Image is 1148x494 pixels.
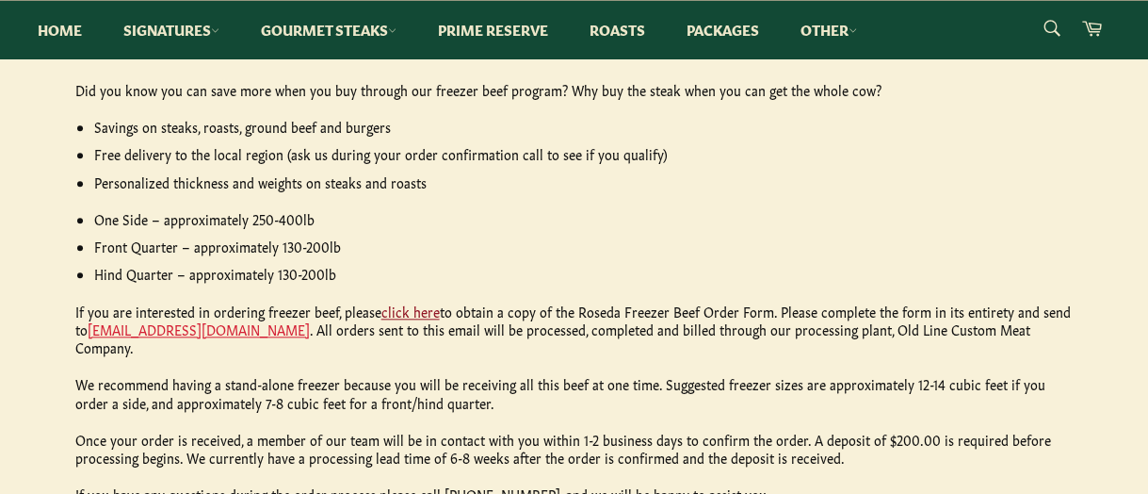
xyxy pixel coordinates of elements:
[19,1,101,58] a: Home
[88,320,310,338] a: [EMAIL_ADDRESS][DOMAIN_NAME]
[75,431,1074,468] p: Once your order is received, a member of our team will be in contact with you within 1-2 business...
[242,1,415,58] a: Gourmet Steaks
[105,1,238,58] a: Signatures
[94,265,1074,283] li: Hind Quarter – approximately 130-200lb
[94,173,1074,191] li: Personalized thickness and weights on steaks and roasts
[75,375,1074,412] p: We recommend having a stand-alone freezer because you will be receiving all this beef at one time...
[419,1,567,58] a: Prime Reserve
[782,1,876,58] a: Other
[571,1,664,58] a: Roasts
[94,210,1074,228] li: One Side – approximately 250-400lb
[668,1,778,58] a: Packages
[75,303,1074,357] p: If you are interested in ordering freezer beef, please to obtain a copy of the Roseda Freezer Bee...
[75,81,1074,99] p: Did you know you can save more when you buy through our freezer beef program? Why buy the steak w...
[381,302,440,321] a: click here
[94,238,1074,255] li: Front Quarter – approximately 130-200lb
[94,145,1074,163] li: Free delivery to the local region (ask us during your order confirmation call to see if you qualify)
[94,118,1074,136] li: Savings on steaks, roasts, ground beef and burgers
